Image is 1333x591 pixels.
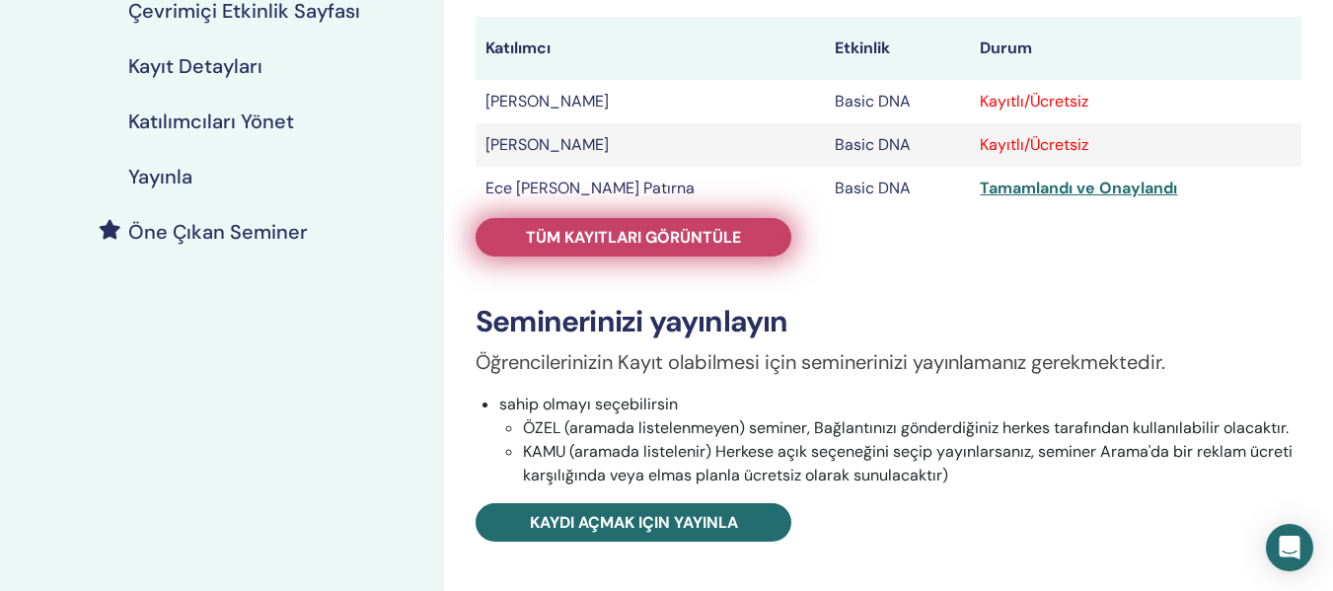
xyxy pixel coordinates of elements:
[128,110,294,133] h4: Katılımcıları Yönet
[476,218,791,257] a: Tüm kayıtları görüntüle
[476,17,825,80] th: Katılımcı
[825,17,971,80] th: Etkinlik
[825,80,971,123] td: Basic DNA
[825,123,971,167] td: Basic DNA
[523,416,1301,440] li: ÖZEL (aramada listelenmeyen) seminer, Bağlantınızı gönderdiğiniz herkes tarafından kullanılabilir...
[526,227,741,248] span: Tüm kayıtları görüntüle
[499,393,1301,487] li: sahip olmayı seçebilirsin
[530,512,738,533] span: Kaydı açmak için yayınla
[476,304,1301,339] h3: Seminerinizi yayınlayın
[1266,524,1313,571] div: Open Intercom Messenger
[980,133,1291,157] div: Kayıtlı/Ücretsiz
[476,503,791,542] a: Kaydı açmak için yayınla
[476,167,825,210] td: Ece [PERSON_NAME] Patırna
[980,177,1291,200] div: Tamamlandı ve Onaylandı
[128,165,192,188] h4: Yayınla
[128,220,308,244] h4: Öne Çıkan Seminer
[128,54,262,78] h4: Kayıt Detayları
[476,123,825,167] td: [PERSON_NAME]
[476,347,1301,377] p: Öğrencilerinizin Kayıt olabilmesi için seminerinizi yayınlamanız gerekmektedir.
[476,80,825,123] td: [PERSON_NAME]
[825,167,971,210] td: Basic DNA
[970,17,1300,80] th: Durum
[523,440,1301,487] li: KAMU (aramada listelenir) Herkese açık seçeneğini seçip yayınlarsanız, seminer Arama'da bir rekla...
[980,90,1291,113] div: Kayıtlı/Ücretsiz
